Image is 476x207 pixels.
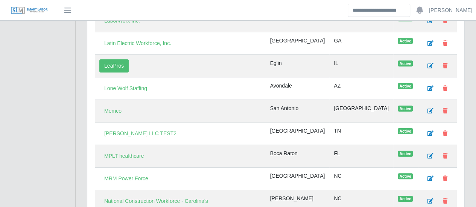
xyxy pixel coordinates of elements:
td: [GEOGRAPHIC_DATA] [266,168,330,190]
td: IL [329,55,393,77]
span: Active [398,128,413,134]
a: Latin Electric Workforce, Inc. [99,37,176,50]
span: Active [398,196,413,202]
img: SLM Logo [11,6,48,15]
a: MRM Power Force [99,172,153,185]
span: Active [398,38,413,44]
span: Active [398,173,413,179]
a: Lone Wolf Staffing [99,82,152,95]
input: Search [348,4,410,17]
a: LaborWorx Inc. [99,14,145,27]
a: Memco [99,104,126,118]
td: TN [329,122,393,145]
td: San Antonio [266,100,330,122]
td: Boca Raton [266,145,330,168]
td: [GEOGRAPHIC_DATA] [329,100,393,122]
td: Avondale [266,77,330,100]
td: [GEOGRAPHIC_DATA] [266,10,330,32]
td: NC [329,168,393,190]
a: [PERSON_NAME] LLC TEST2 [99,127,181,140]
a: MPLT healthcare [99,150,149,163]
td: FL [329,145,393,168]
a: [PERSON_NAME] [429,6,472,14]
td: AZ [329,77,393,100]
span: Active [398,60,413,66]
span: Active [398,83,413,89]
span: Active [398,151,413,157]
td: GA [329,32,393,55]
td: [GEOGRAPHIC_DATA] [266,122,330,145]
td: Eglin [266,55,330,77]
td: [GEOGRAPHIC_DATA] [266,32,330,55]
a: LeaPros [99,59,129,73]
td: GA [329,10,393,32]
span: Active [398,106,413,112]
